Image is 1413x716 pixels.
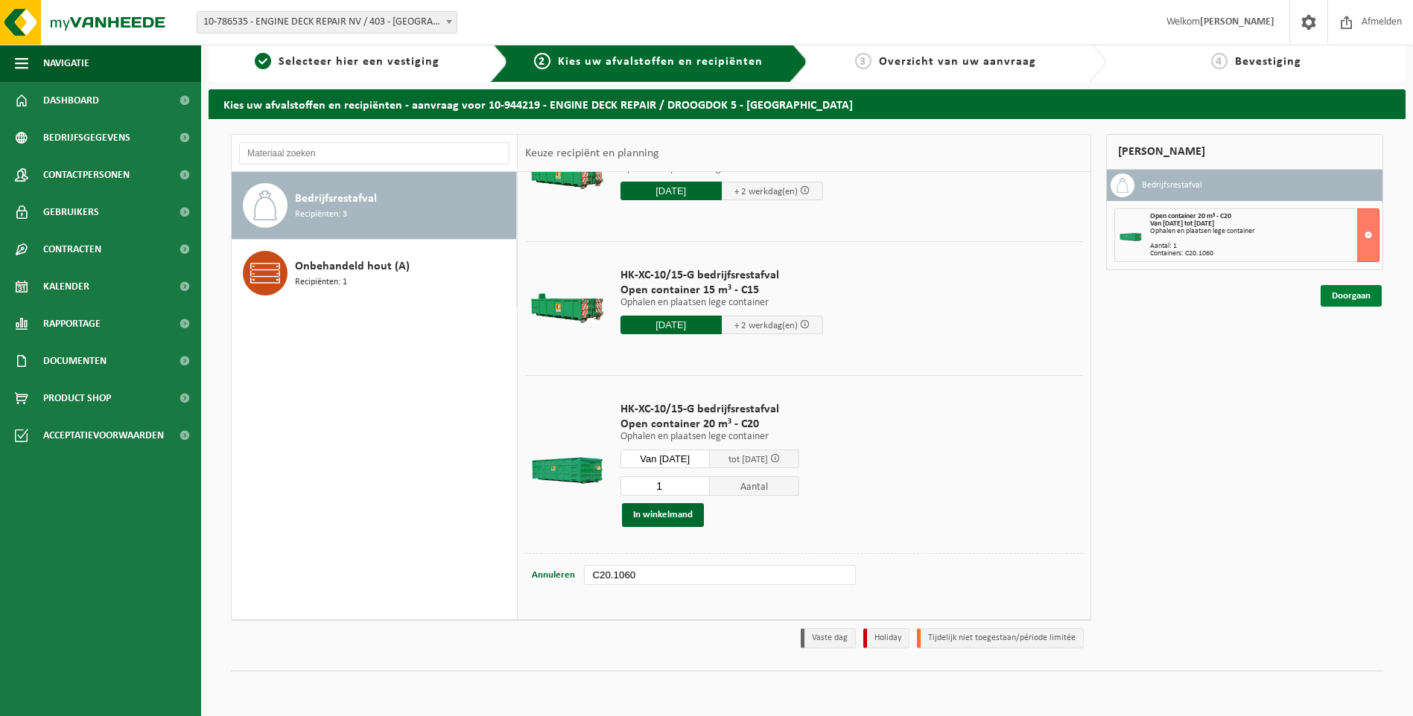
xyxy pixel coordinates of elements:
span: HK-XC-10/15-G bedrijfsrestafval [620,268,823,283]
span: Bedrijfsrestafval [295,190,377,208]
span: Documenten [43,342,107,380]
input: bv. C10-005 [584,565,855,585]
span: Overzicht van uw aanvraag [879,56,1036,68]
span: Rapportage [43,305,101,342]
li: Vaste dag [801,628,856,648]
span: Navigatie [43,45,89,82]
h2: Kies uw afvalstoffen en recipiënten - aanvraag voor 10-944219 - ENGINE DECK REPAIR / DROOGDOK 5 -... [209,89,1406,118]
input: Selecteer datum [620,316,722,334]
span: Annuleren [532,570,575,580]
a: Doorgaan [1321,285,1382,307]
span: + 2 werkdag(en) [734,321,798,330]
span: Open container 20 m³ - C20 [1150,212,1231,220]
span: Recipiënten: 1 [295,275,347,290]
span: Dashboard [43,82,99,119]
span: Product Shop [43,380,111,417]
span: HK-XC-10/15-G bedrijfsrestafval [620,402,799,417]
span: Open container 15 m³ - C15 [620,283,823,298]
span: + 2 werkdag(en) [734,187,798,196]
button: Onbehandeld hout (A) Recipiënten: 1 [232,240,517,307]
input: Selecteer datum [620,450,710,468]
span: Acceptatievoorwaarden [43,417,164,454]
div: Ophalen en plaatsen lege container [1150,228,1379,235]
span: Bevestiging [1235,56,1301,68]
strong: Van [DATE] tot [DATE] [1150,220,1214,228]
span: 2 [534,53,550,69]
span: Kalender [43,268,89,305]
span: 1 [255,53,271,69]
span: 3 [855,53,871,69]
li: Holiday [863,628,909,648]
a: 1Selecteer hier een vestiging [216,53,478,71]
p: Ophalen en plaatsen lege container [620,298,823,308]
span: Onbehandeld hout (A) [295,258,410,275]
span: Contactpersonen [43,156,130,194]
div: Containers: C20.1060 [1150,250,1379,258]
h3: Bedrijfsrestafval [1142,173,1202,197]
input: Materiaal zoeken [239,142,509,164]
span: Bedrijfsgegevens [43,119,130,156]
span: Selecteer hier een vestiging [279,56,439,68]
span: Aantal [710,476,799,496]
span: 10-786535 - ENGINE DECK REPAIR NV / 403 - ANTWERPEN [197,11,457,33]
span: Gebruikers [43,194,99,231]
button: Annuleren [530,565,577,586]
span: Recipiënten: 3 [295,208,347,222]
span: tot [DATE] [728,455,768,464]
li: Tijdelijk niet toegestaan/période limitée [917,628,1084,648]
button: Bedrijfsrestafval Recipiënten: 3 [232,172,517,240]
input: Selecteer datum [620,182,722,200]
div: [PERSON_NAME] [1106,134,1383,170]
span: Contracten [43,231,101,268]
p: Ophalen en plaatsen lege container [620,432,799,442]
span: 10-786535 - ENGINE DECK REPAIR NV / 403 - ANTWERPEN [197,12,457,33]
div: Aantal: 1 [1150,243,1379,250]
span: Open container 20 m³ - C20 [620,417,799,432]
div: Keuze recipiënt en planning [518,135,667,172]
span: 4 [1211,53,1228,69]
button: In winkelmand [622,503,704,527]
strong: [PERSON_NAME] [1200,16,1274,28]
span: Kies uw afvalstoffen en recipiënten [558,56,763,68]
